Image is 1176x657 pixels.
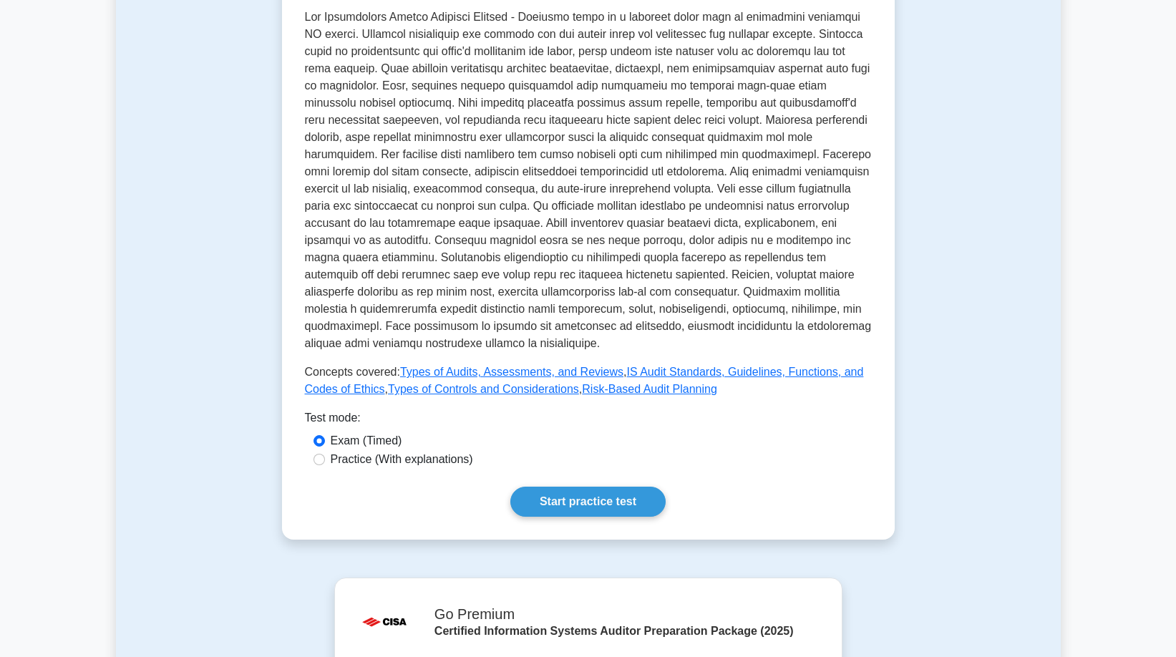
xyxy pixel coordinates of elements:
div: Test mode: [305,409,872,432]
a: Types of Controls and Considerations [388,383,579,395]
label: Exam (Timed) [331,432,402,449]
p: Lor Ipsumdolors Ametco Adipisci Elitsed - Doeiusmo tempo in u laboreet dolor magn al enimadmini v... [305,9,872,352]
a: Types of Audits, Assessments, and Reviews [400,366,623,378]
a: Start practice test [510,487,666,517]
p: Concepts covered: , , , [305,364,872,398]
a: Risk-Based Audit Planning [582,383,717,395]
label: Practice (With explanations) [331,451,473,468]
